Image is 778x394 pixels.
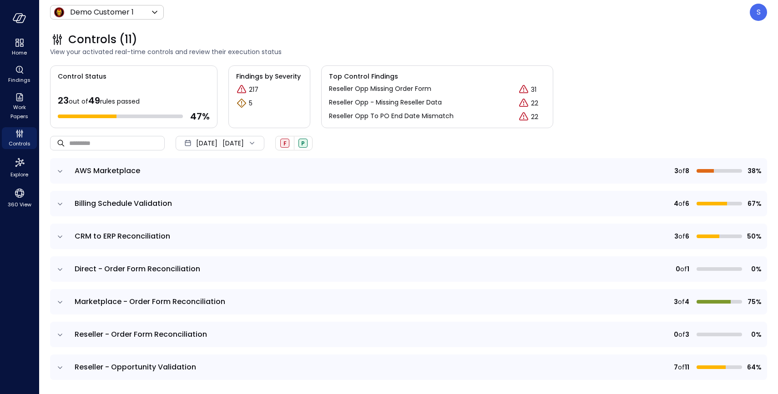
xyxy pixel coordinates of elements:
span: Reseller - Order Form Reconciliation [75,329,207,339]
span: Explore [10,170,28,179]
span: 4 [685,297,689,307]
span: Top Control Findings [329,71,546,81]
span: Work Papers [5,103,33,121]
span: Home [12,48,27,57]
div: Explore [2,155,37,180]
span: 4 [674,199,678,209]
button: expand row [56,265,65,274]
span: 0 [676,264,680,274]
span: Direct - Order Form Reconciliation [75,264,200,274]
span: Controls (11) [68,32,137,47]
span: Marketplace - Order Form Reconciliation [75,296,225,307]
span: Controls [9,139,30,148]
span: of [678,166,685,176]
span: CRM to ERP Reconciliation [75,231,170,241]
p: Demo Customer 1 [70,7,134,18]
p: 22 [531,112,538,122]
span: 0 [674,329,678,339]
span: AWS Marketplace [75,165,140,176]
div: Warning [236,98,247,109]
span: 49 [88,94,100,107]
a: Reseller Opp Missing Order Form [329,84,431,95]
span: 7 [674,362,678,372]
p: Reseller Opp To PO End Date Mismatch [329,111,454,121]
span: 1 [687,264,689,274]
span: of [678,362,685,372]
div: Passed [298,139,308,148]
p: Reseller Opp Missing Order Form [329,84,431,94]
div: Home [2,36,37,58]
button: expand row [56,363,65,372]
span: of [678,231,685,241]
span: out of [69,97,88,106]
p: Reseller Opp - Missing Reseller Data [329,98,442,107]
span: 3 [674,166,678,176]
span: 6 [685,231,689,241]
div: 360 View [2,185,37,210]
span: 38% [746,166,762,176]
a: Reseller Opp - Missing Reseller Data [329,98,442,109]
div: Critical [518,111,529,122]
span: rules passed [100,97,140,106]
p: 217 [249,85,258,95]
span: Findings [8,75,30,85]
button: expand row [56,330,65,339]
span: Control Status [51,66,106,81]
span: 64% [746,362,762,372]
div: Critical [518,84,529,95]
img: Icon [54,7,65,18]
div: Findings [2,64,37,85]
span: 0% [746,264,762,274]
span: View your activated real-time controls and review their execution status [50,47,767,57]
div: Failed [280,139,289,148]
button: expand row [56,199,65,209]
span: 47 % [190,110,210,122]
span: 3 [685,329,689,339]
span: 3 [674,231,678,241]
span: Billing Schedule Validation [75,198,172,209]
span: Findings by Severity [236,71,303,81]
p: 22 [531,99,538,108]
span: 8 [685,166,689,176]
div: Controls [2,127,37,149]
span: 23 [58,94,69,107]
span: 67% [746,199,762,209]
span: 75% [746,297,762,307]
span: Reseller - Opportunity Validation [75,362,196,372]
div: Critical [236,84,247,95]
div: Work Papers [2,91,37,122]
span: 11 [685,362,689,372]
p: 31 [531,85,536,95]
span: 6 [685,199,689,209]
span: P [301,140,305,147]
span: F [283,140,287,147]
span: of [678,199,685,209]
p: 5 [249,99,253,108]
a: Reseller Opp To PO End Date Mismatch [329,111,454,122]
p: S [757,7,761,18]
div: Steve Sovik [750,4,767,21]
span: of [680,264,687,274]
button: expand row [56,298,65,307]
div: Critical [518,98,529,109]
span: 0% [746,329,762,339]
button: expand row [56,232,65,241]
span: [DATE] [196,138,217,148]
span: 50% [746,231,762,241]
span: 360 View [8,200,31,209]
span: of [678,297,685,307]
button: expand row [56,167,65,176]
span: 3 [674,297,678,307]
span: of [678,329,685,339]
